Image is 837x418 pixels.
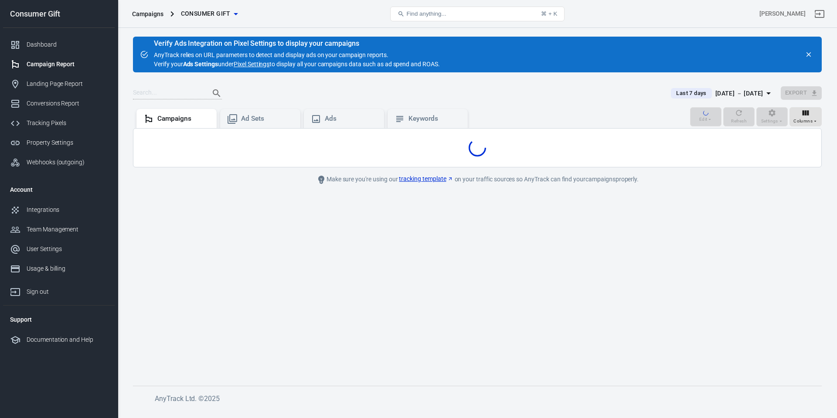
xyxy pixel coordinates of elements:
a: Usage & billing [3,259,115,279]
div: User Settings [27,245,108,254]
div: Keywords [408,114,461,123]
a: Sign out [809,3,830,24]
div: Make sure you're using our on your traffic sources so AnyTrack can find your campaigns properly. [281,174,674,185]
li: Support [3,309,115,330]
div: Verify Ads Integration on Pixel Settings to display your campaigns [154,39,440,48]
div: [DATE] － [DATE] [715,88,763,99]
a: Tracking Pixels [3,113,115,133]
a: User Settings [3,239,115,259]
div: Property Settings [27,138,108,147]
button: Consumer Gift [177,6,241,22]
strong: Ads Settings [183,61,218,68]
div: Sign out [27,287,108,296]
button: Last 7 days[DATE] － [DATE] [664,86,780,101]
input: Search... [133,88,203,99]
a: Webhooks (outgoing) [3,153,115,172]
div: Webhooks (outgoing) [27,158,108,167]
div: Documentation and Help [27,335,108,344]
div: Campaign Report [27,60,108,69]
a: Integrations [3,200,115,220]
a: tracking template [399,174,453,184]
span: Last 7 days [673,89,710,98]
div: Conversions Report [27,99,108,108]
div: Dashboard [27,40,108,49]
button: Search [206,83,227,104]
div: Ads [325,114,377,123]
span: Columns [793,117,813,125]
button: Columns [789,107,822,126]
div: Tracking Pixels [27,119,108,128]
button: close [803,48,815,61]
div: Campaigns [157,114,210,123]
li: Account [3,179,115,200]
div: AnyTrack relies on URL parameters to detect and display ads on your campaign reports. Verify your... [154,40,440,69]
a: Landing Page Report [3,74,115,94]
span: Find anything... [406,10,446,17]
span: Consumer Gift [181,8,231,19]
div: Usage & billing [27,264,108,273]
div: Integrations [27,205,108,214]
a: Team Management [3,220,115,239]
button: Find anything...⌘ + K [390,7,565,21]
a: Sign out [3,279,115,302]
div: ⌘ + K [541,10,557,17]
a: Dashboard [3,35,115,54]
div: Landing Page Report [27,79,108,88]
a: Pixel Settings [234,60,269,69]
h6: AnyTrack Ltd. © 2025 [155,393,809,404]
div: Team Management [27,225,108,234]
div: Ad Sets [241,114,293,123]
div: Consumer Gift [3,10,115,18]
a: Campaign Report [3,54,115,74]
div: Campaigns [132,10,163,18]
a: Conversions Report [3,94,115,113]
div: Account id: juSFbWAb [759,9,806,18]
a: Property Settings [3,133,115,153]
